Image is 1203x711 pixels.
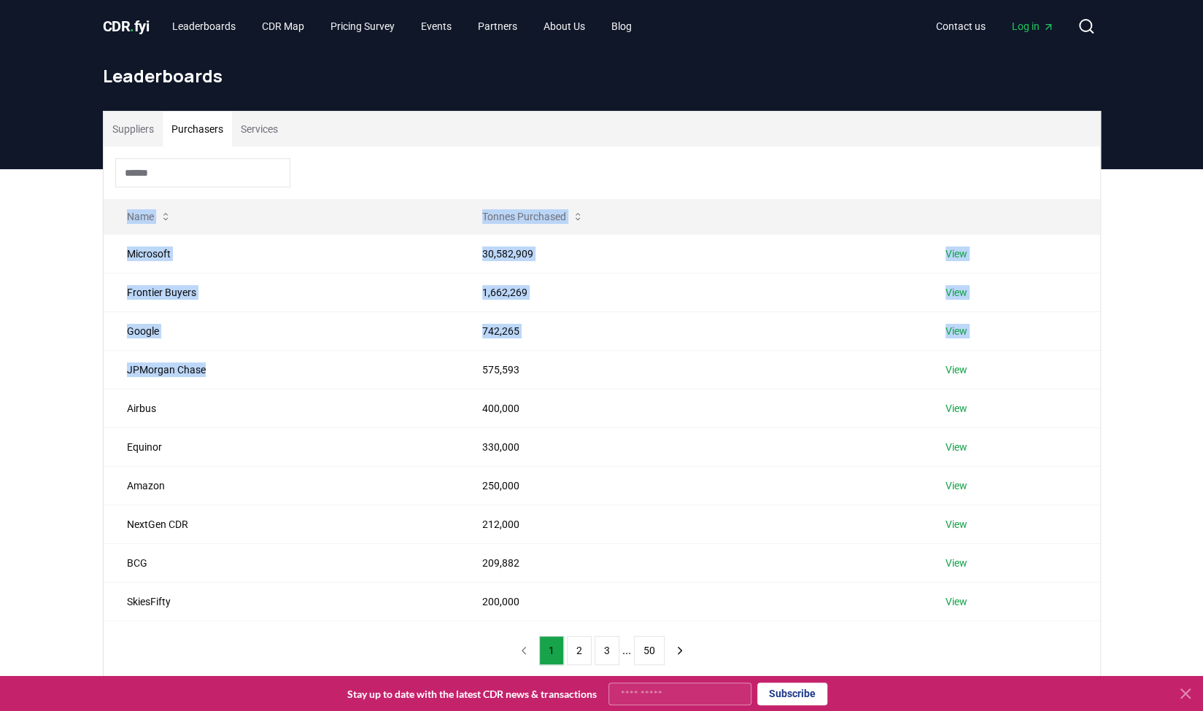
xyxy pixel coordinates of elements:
a: View [945,478,967,493]
td: Google [104,311,460,350]
nav: Main [160,13,643,39]
a: View [945,517,967,532]
button: 2 [567,636,592,665]
button: next page [668,636,692,665]
a: View [945,401,967,416]
a: Partners [466,13,529,39]
button: 3 [595,636,619,665]
a: Pricing Survey [319,13,406,39]
a: About Us [532,13,597,39]
li: ... [622,642,631,659]
td: SkiesFifty [104,582,460,621]
h1: Leaderboards [103,64,1101,88]
td: 250,000 [459,466,922,505]
td: Frontier Buyers [104,273,460,311]
a: View [945,285,967,300]
button: Suppliers [104,112,163,147]
a: View [945,362,967,377]
button: Purchasers [163,112,232,147]
td: 330,000 [459,427,922,466]
td: 212,000 [459,505,922,543]
td: 1,662,269 [459,273,922,311]
td: 575,593 [459,350,922,389]
button: Name [115,202,183,231]
td: JPMorgan Chase [104,350,460,389]
td: BCG [104,543,460,582]
a: Leaderboards [160,13,247,39]
span: . [130,18,134,35]
a: CDR.fyi [103,16,150,36]
a: View [945,324,967,338]
td: Microsoft [104,234,460,273]
span: CDR fyi [103,18,150,35]
button: Services [232,112,287,147]
td: 200,000 [459,582,922,621]
td: 400,000 [459,389,922,427]
a: View [945,246,967,261]
a: Log in [1000,13,1066,39]
a: Blog [600,13,643,39]
a: Events [409,13,463,39]
button: 1 [539,636,564,665]
td: NextGen CDR [104,505,460,543]
td: Amazon [104,466,460,505]
td: Equinor [104,427,460,466]
button: 50 [634,636,665,665]
a: Contact us [924,13,997,39]
a: CDR Map [250,13,316,39]
td: 742,265 [459,311,922,350]
a: View [945,440,967,454]
nav: Main [924,13,1066,39]
td: 30,582,909 [459,234,922,273]
td: 209,882 [459,543,922,582]
td: Airbus [104,389,460,427]
a: View [945,556,967,570]
span: Log in [1012,19,1054,34]
button: Tonnes Purchased [471,202,595,231]
a: View [945,594,967,609]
